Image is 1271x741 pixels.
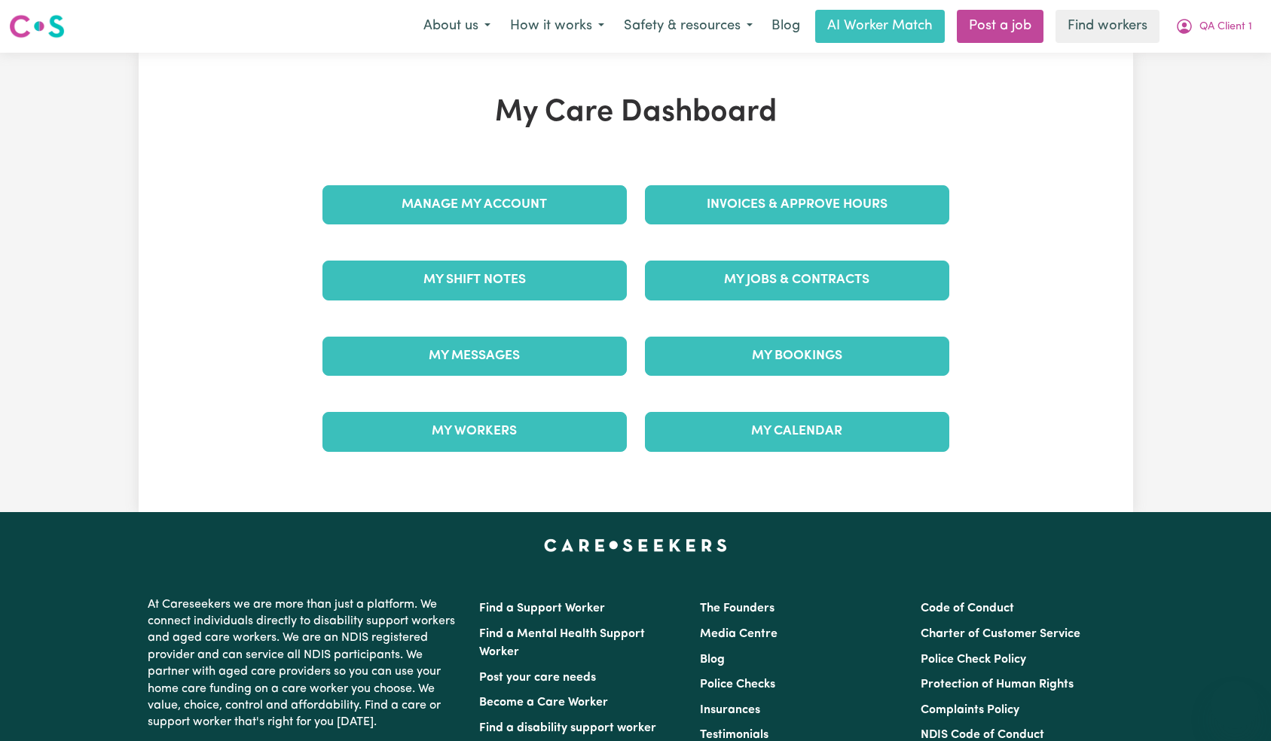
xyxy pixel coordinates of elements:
[921,704,1019,716] a: Complaints Policy
[645,412,949,451] a: My Calendar
[322,412,627,451] a: My Workers
[1166,11,1262,42] button: My Account
[614,11,762,42] button: Safety & resources
[921,654,1026,666] a: Police Check Policy
[479,722,656,734] a: Find a disability support worker
[645,261,949,300] a: My Jobs & Contracts
[700,678,775,691] a: Police Checks
[921,628,1080,640] a: Charter of Customer Service
[479,628,645,658] a: Find a Mental Health Support Worker
[700,628,778,640] a: Media Centre
[700,654,725,666] a: Blog
[544,539,727,551] a: Careseekers home page
[322,337,627,376] a: My Messages
[148,590,461,737] p: At Careseekers we are more than just a platform. We connect individuals directly to disability su...
[479,697,608,709] a: Become a Care Worker
[921,678,1074,691] a: Protection of Human Rights
[1056,10,1159,43] a: Find workers
[815,10,945,43] a: AI Worker Match
[700,704,760,716] a: Insurances
[957,10,1043,43] a: Post a job
[322,261,627,300] a: My Shift Notes
[479,672,596,684] a: Post your care needs
[700,602,775,614] a: The Founders
[9,9,65,44] a: Careseekers logo
[921,602,1014,614] a: Code of Conduct
[414,11,500,42] button: About us
[700,729,768,741] a: Testimonials
[500,11,614,42] button: How it works
[322,185,627,224] a: Manage My Account
[921,729,1044,741] a: NDIS Code of Conduct
[645,337,949,376] a: My Bookings
[1211,681,1259,729] iframe: Button to launch messaging window
[313,95,958,131] h1: My Care Dashboard
[645,185,949,224] a: Invoices & Approve Hours
[9,13,65,40] img: Careseekers logo
[1199,19,1252,35] span: QA Client 1
[479,602,605,614] a: Find a Support Worker
[762,10,809,43] a: Blog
